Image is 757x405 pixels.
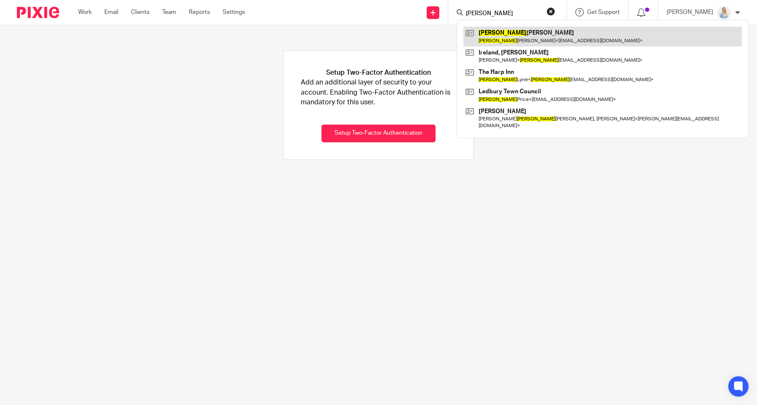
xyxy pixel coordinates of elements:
p: [PERSON_NAME] [667,8,713,16]
img: Pixie [17,7,59,18]
p: Add an additional layer of security to your account. Enabling Two-Factor Authentication is mandat... [301,78,456,107]
img: MC_T&CO_Headshots-25.jpg [717,6,731,19]
button: Setup Two-Factor Authentication [321,125,436,143]
button: Clear [547,7,555,16]
a: Clients [131,8,150,16]
a: Team [162,8,176,16]
h1: Setup Two-Factor Authentication [326,68,431,78]
input: Search [465,10,541,18]
a: Reports [189,8,210,16]
span: Get Support [587,9,620,15]
a: Email [104,8,118,16]
a: Work [78,8,92,16]
a: Settings [223,8,245,16]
